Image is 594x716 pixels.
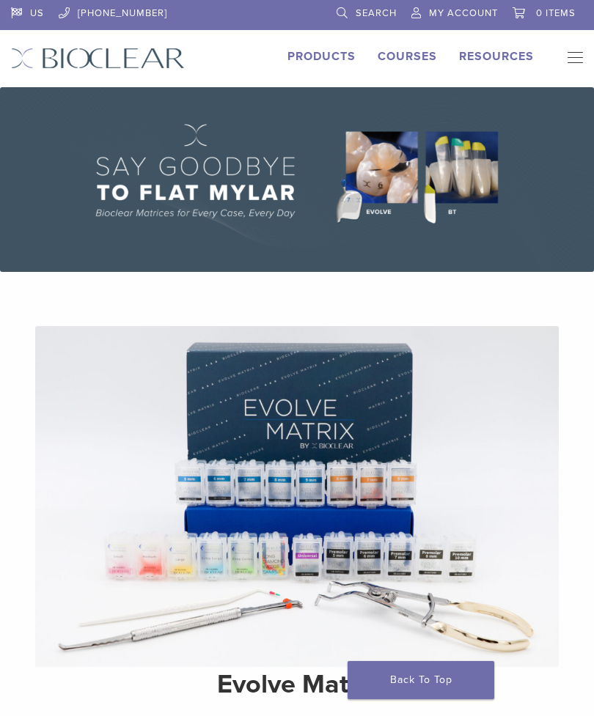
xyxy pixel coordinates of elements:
[459,49,534,64] a: Resources
[356,7,397,19] span: Search
[556,48,583,70] nav: Primary Navigation
[287,49,356,64] a: Products
[429,7,498,19] span: My Account
[35,326,559,668] img: Evolve Matrix
[378,49,437,64] a: Courses
[536,7,576,19] span: 0 items
[11,48,185,69] img: Bioclear
[348,661,494,699] a: Back To Top
[35,667,559,702] h2: Evolve Matrix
